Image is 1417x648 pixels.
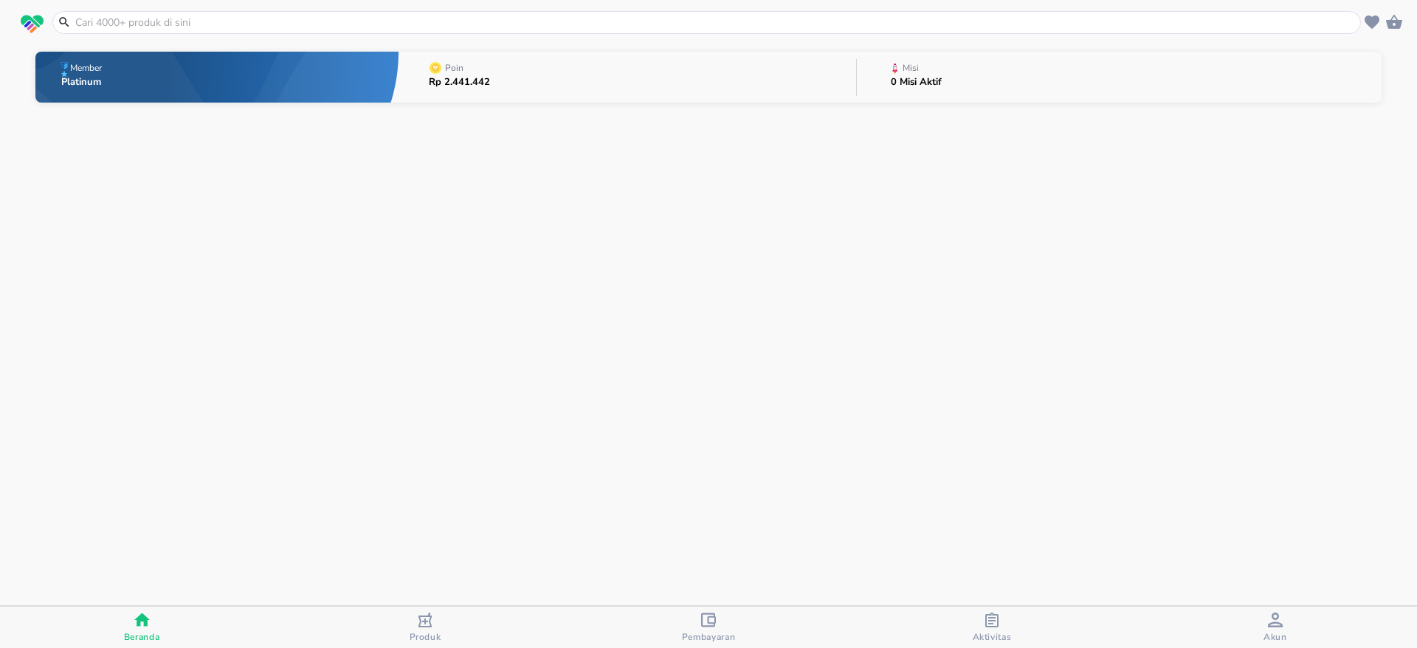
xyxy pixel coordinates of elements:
span: Pembayaran [682,631,736,643]
p: Platinum [61,77,105,87]
button: Pembayaran [567,607,850,648]
button: Aktivitas [850,607,1134,648]
p: Rp 2.441.442 [429,77,490,87]
span: Akun [1263,631,1287,643]
p: Misi [903,63,919,72]
input: Cari 4000+ produk di sini [74,15,1357,30]
button: Produk [283,607,567,648]
p: 0 Misi Aktif [891,77,942,87]
span: Beranda [124,631,160,643]
span: Produk [410,631,441,643]
p: Member [70,63,102,72]
img: logo_swiperx_s.bd005f3b.svg [21,15,44,34]
button: MemberPlatinum [35,48,399,106]
button: PoinRp 2.441.442 [399,48,856,106]
button: Akun [1134,607,1417,648]
span: Aktivitas [973,631,1012,643]
p: Poin [445,63,463,72]
button: Misi0 Misi Aktif [857,48,1382,106]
